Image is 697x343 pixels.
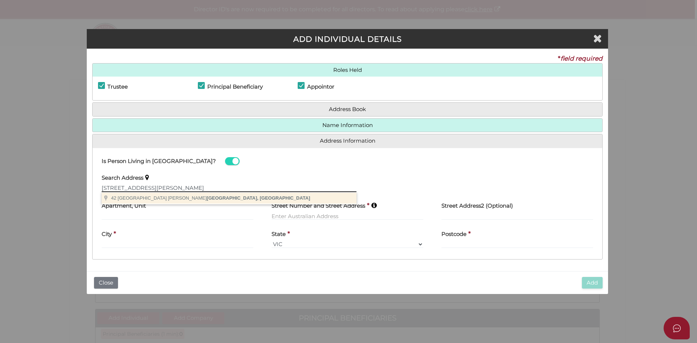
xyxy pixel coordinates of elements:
[102,158,216,164] h4: Is Person Living in [GEOGRAPHIC_DATA]?
[102,203,146,209] h4: Apartment, Unit
[118,195,167,201] span: [GEOGRAPHIC_DATA]
[168,195,207,201] span: [PERSON_NAME]
[272,231,286,237] h4: State
[664,317,690,339] button: Open asap
[98,138,597,144] a: Address Information
[145,174,149,180] i: Keep typing in your address(including suburb) until it appears
[102,184,356,192] input: Enter Address
[168,195,310,201] span: [GEOGRAPHIC_DATA], [GEOGRAPHIC_DATA]
[94,277,118,289] button: Close
[582,277,603,289] button: Add
[102,175,143,181] h4: Search Address
[98,122,597,128] a: Name Information
[272,212,423,220] input: Enter Australian Address
[441,203,513,209] h4: Street Address2 (Optional)
[111,195,116,201] span: 42
[102,231,112,237] h4: City
[441,231,466,237] h4: Postcode
[371,202,377,208] i: Keep typing in your address(including suburb) until it appears
[272,203,365,209] h4: Street Number and Street Address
